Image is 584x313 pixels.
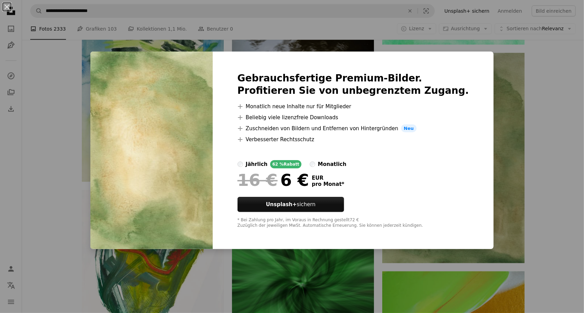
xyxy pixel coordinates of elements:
li: Verbesserter Rechtsschutz [238,135,469,144]
div: 62 % Rabatt [270,160,301,168]
input: jährlich62 %Rabatt [238,161,243,167]
li: Monatlich neue Inhalte nur für Mitglieder [238,102,469,111]
div: monatlich [318,160,346,168]
div: * Bei Zahlung pro Jahr, im Voraus in Rechnung gestellt 72 € Zuzüglich der jeweiligen MwSt. Automa... [238,217,469,228]
img: premium_photo-1668671051158-e24a4607f5c5 [90,52,213,249]
h2: Gebrauchsfertige Premium-Bilder. Profitieren Sie von unbegrenztem Zugang. [238,72,469,97]
li: Beliebig viele lizenzfreie Downloads [238,113,469,122]
strong: Unsplash+ [266,201,297,208]
li: Zuschneiden von Bildern und Entfernen von Hintergründen [238,124,469,133]
span: 16 € [238,171,278,189]
span: Neu [401,124,417,133]
button: Unsplash+sichern [238,197,344,212]
div: jährlich [246,160,268,168]
span: pro Monat * [312,181,344,187]
div: 6 € [238,171,309,189]
input: monatlich [310,161,315,167]
span: EUR [312,175,344,181]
